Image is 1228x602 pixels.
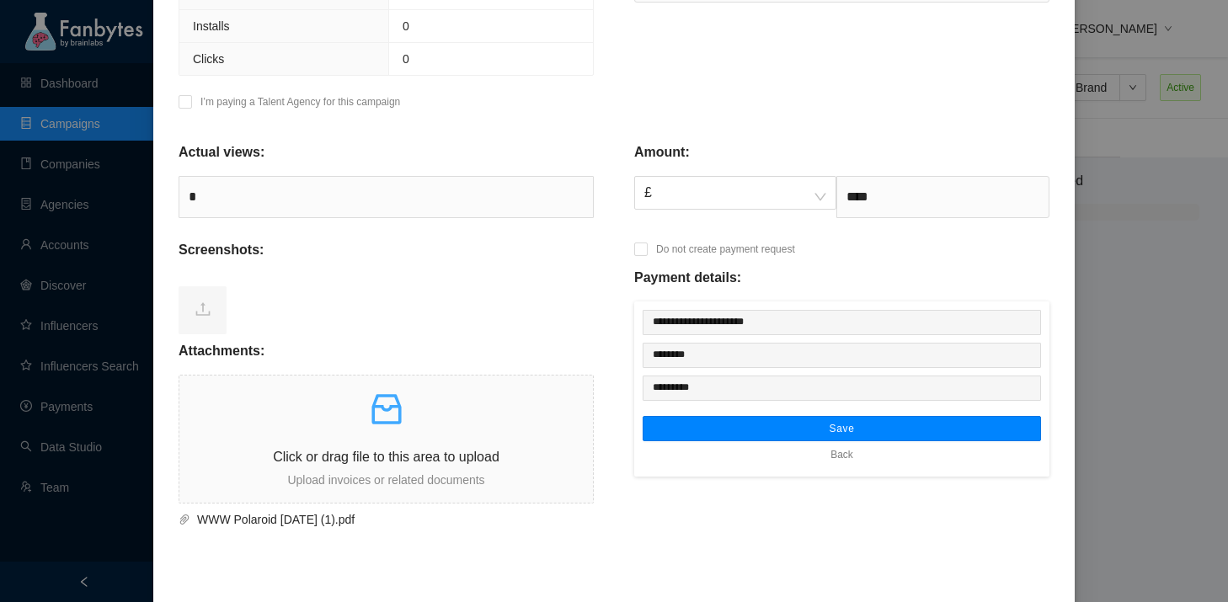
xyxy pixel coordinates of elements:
[656,241,795,258] p: Do not create payment request
[403,52,409,66] span: 0
[829,422,854,435] span: Save
[634,268,741,288] p: Payment details:
[179,376,593,503] span: inboxClick or drag file to this area to uploadUpload invoices or related documents
[193,52,224,66] span: Clicks
[366,389,407,429] span: inbox
[195,301,211,317] span: upload
[179,446,593,467] p: Click or drag file to this area to upload
[818,441,866,468] button: Back
[644,177,826,209] span: £
[643,416,1041,441] button: Save
[190,510,574,529] span: WWW Polaroid Aug 25 (1).pdf
[200,93,400,110] p: I’m paying a Talent Agency for this campaign
[179,341,264,361] p: Attachments:
[179,514,190,525] span: paper-clip
[634,142,690,162] p: Amount:
[179,142,264,162] p: Actual views:
[403,19,409,33] span: 0
[179,240,264,260] p: Screenshots:
[830,446,853,463] span: Back
[179,471,593,489] p: Upload invoices or related documents
[193,19,230,33] span: Installs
